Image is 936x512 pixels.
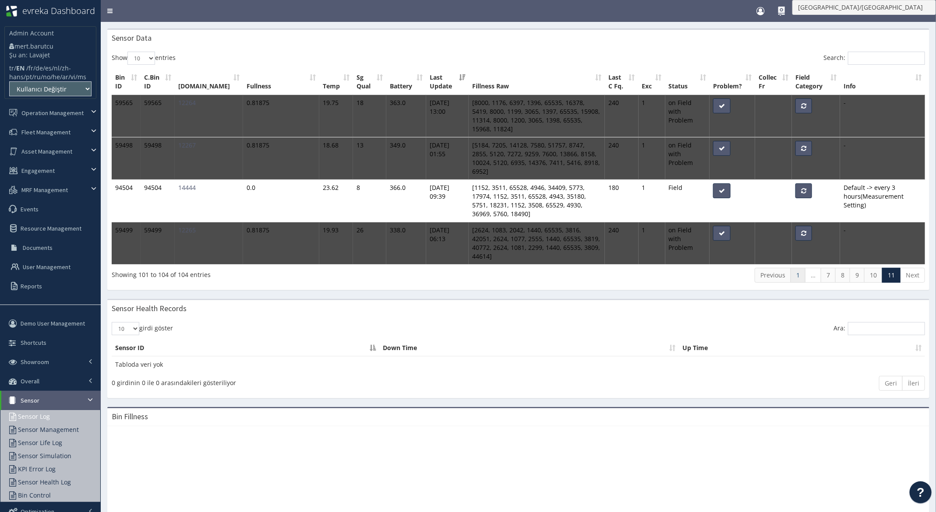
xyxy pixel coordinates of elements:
td: [5184, 7205, 14128, 7580, 51757, 8747, 2855, 5120, 7272, 9259, 7600, 13866, 8158, 10024, 5120, 69... [469,137,605,180]
div: 0 girdinin 0 ile 0 arasındakileri gösteriliyor [112,375,443,387]
a: he [53,73,60,81]
td: [DATE] 01:55 [426,137,469,180]
td: 59499 [141,222,175,265]
div: Showing 101 to 104 of 104 entries [112,267,443,279]
th: Collec Fr: activate to sort column ascending [755,70,792,95]
td: on Field with Problem [665,137,710,180]
h3: Sensor Health Records [112,305,187,312]
th: Temp: activate to sort column ascending [319,70,353,95]
iframe: JSD widget [905,477,936,512]
td: 240 [605,95,639,137]
a: 12264 [178,98,196,107]
td: 1 [639,222,665,265]
th: C.Bin ID: activate to sort column ascending [141,70,175,95]
td: [1152, 3511, 65528, 4946, 34409, 5773, 17974, 1152, 3511, 65528, 4943, 35180, 5751, 18231, 1152, ... [469,180,605,222]
td: 23.62 [319,180,353,222]
a: Sensor Simulation [3,449,87,463]
img: evreka_logo_1_HoezNYK_wy30KrO.png [6,5,18,17]
a: Bin Control [3,489,87,502]
td: 18 [353,95,386,137]
td: 0.81875 [243,95,319,137]
td: Field [665,180,710,222]
a: Sensor Management [3,423,87,436]
a: Geri [879,376,903,391]
th: Fullness: activate to sort column ascending [243,70,319,95]
label: Ara: [834,322,925,335]
td: 0.81875 [243,137,319,180]
select: Showentries [127,52,155,65]
span: Engagement [21,167,55,175]
td: 18.68 [319,137,353,180]
span: Sensor [21,396,39,404]
a: fr [28,64,33,72]
th: Up Time: artarak sırala [679,340,925,356]
a: KPI Error Log [3,463,87,476]
td: 59565 [112,95,141,137]
td: 0.81875 [243,222,319,265]
td: 1 [639,180,665,222]
td: on Field with Problem [665,222,710,265]
td: 94504 [141,180,175,222]
td: 59565 [141,95,175,137]
label: girdi göster [112,322,173,335]
td: 366.0 [386,180,426,222]
a: vi [71,73,75,81]
a: 14444 [178,183,196,192]
th: S.ID: activate to sort column ascending [175,70,243,95]
a: Sensor Life Log [3,436,87,449]
td: 8 [353,180,386,222]
label: Show entries [112,52,176,65]
td: [2624, 1083, 2042, 1440, 65535, 3816, 42051, 2624, 1077, 2555, 1440, 65535, 3819, 40772, 2624, 10... [469,222,605,265]
td: 0.0 [243,180,319,222]
th: Last Update: activate to sort column ascending [426,70,469,95]
a: User Management [2,257,101,277]
td: 13 [353,137,386,180]
span: Demo User Management [21,319,85,327]
td: 59498 [112,137,141,180]
a: İleri [902,376,925,391]
span: Asset Management [21,147,72,155]
th: Battery: activate to sort column ascending [386,70,426,95]
b: EN [16,64,25,72]
th: Last C Fq.: activate to sort column ascending [605,70,639,95]
a: Documents [2,238,101,257]
a: 10 [864,268,883,283]
h3: Bin Fillness [112,413,148,421]
label: Search: [823,52,925,65]
td: [DATE] 09:39 [426,180,469,222]
span: Resource Management [21,224,81,232]
td: 349.0 [386,137,426,180]
a: no [43,73,50,81]
td: [DATE] 13:00 [426,95,469,137]
a: zh-hans [9,64,71,81]
a: 1 [791,268,805,283]
div: How Do I Use It? [778,7,786,14]
input: Ara: [848,322,925,335]
td: 363.0 [386,95,426,137]
input: Search: [848,52,925,65]
select: girdi göster [112,322,139,335]
th: Sg Qual: activate to sort column ascending [353,70,386,95]
span: Operation Management [21,109,84,117]
td: [8000, 1176, 6397, 1396, 65535, 16378, 5419, 8000, 1199, 3065, 1397, 65535, 15908, 11314, 8000, 1... [469,95,605,137]
th: Problem?: activate to sort column ascending [710,70,755,95]
th: Bin ID: activate to sort column ascending [112,70,141,95]
a: 12265 [178,226,196,234]
td: - [840,137,925,180]
td: 19.93 [319,222,353,265]
span: MRF Management [21,186,68,194]
th: Down Time: artarak sırala [379,340,679,356]
th: Fillness Raw: activate to sort column ascending [469,70,605,95]
a: es [45,64,52,72]
td: 240 [605,222,639,265]
li: / / / / / / / / / / / / / [9,64,92,81]
td: - [840,222,925,265]
td: 19.75 [319,95,353,137]
h3: Sensor Data [112,34,152,42]
td: 59499 [112,222,141,265]
td: 94504 [112,180,141,222]
a: 8 [835,268,850,283]
p: Admin Account [9,29,54,38]
span: Fleet Management [21,128,71,136]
